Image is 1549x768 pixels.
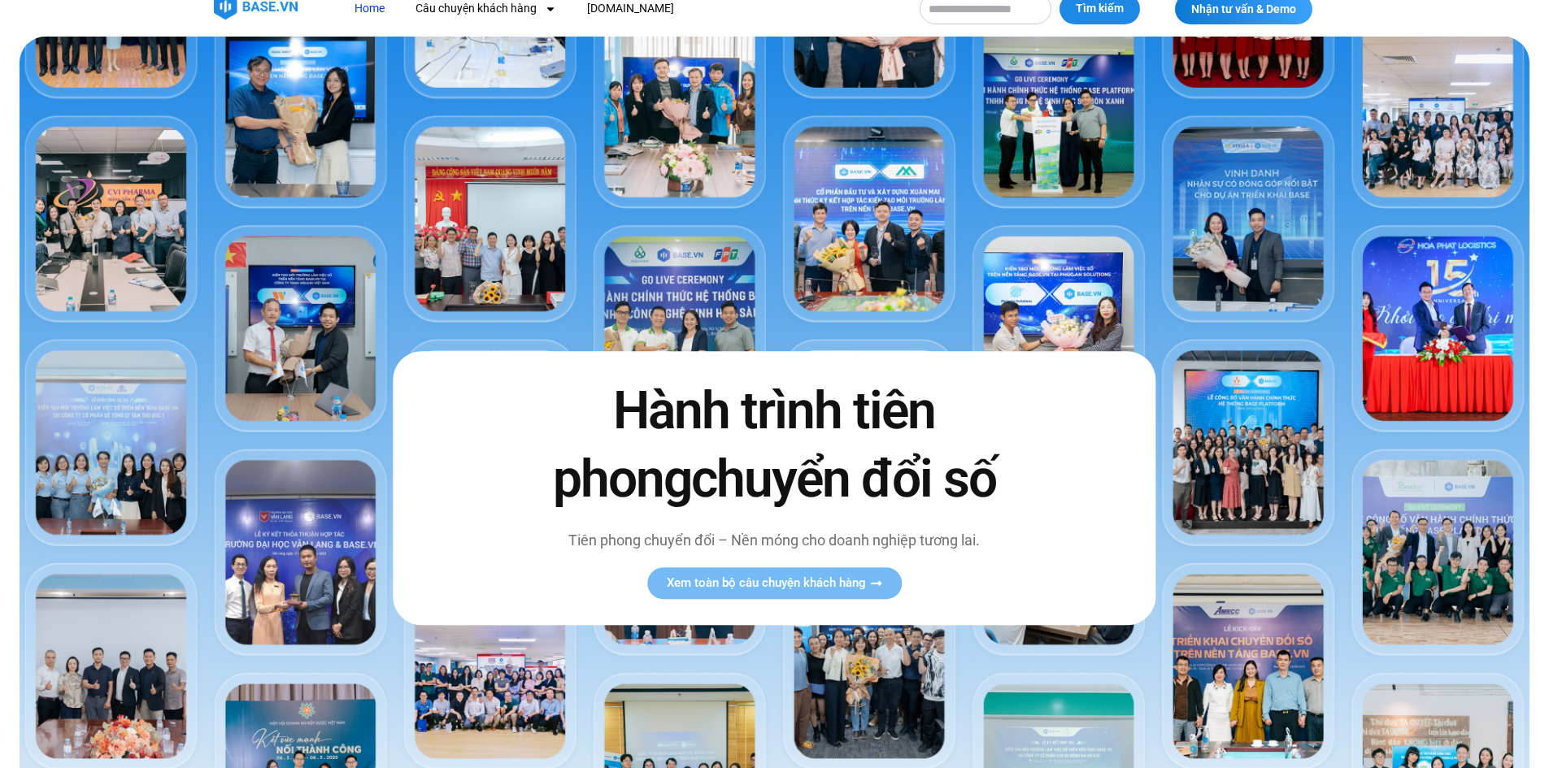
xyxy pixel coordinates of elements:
span: Xem toàn bộ câu chuyện khách hàng [667,577,866,589]
p: Tiên phong chuyển đổi – Nền móng cho doanh nghiệp tương lai. [518,529,1030,551]
a: Xem toàn bộ câu chuyện khách hàng [647,567,902,599]
span: chuyển đổi số [691,449,996,510]
span: Nhận tư vấn & Demo [1191,3,1296,15]
span: Tìm kiếm [1076,1,1124,17]
h2: Hành trình tiên phong [518,378,1030,513]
